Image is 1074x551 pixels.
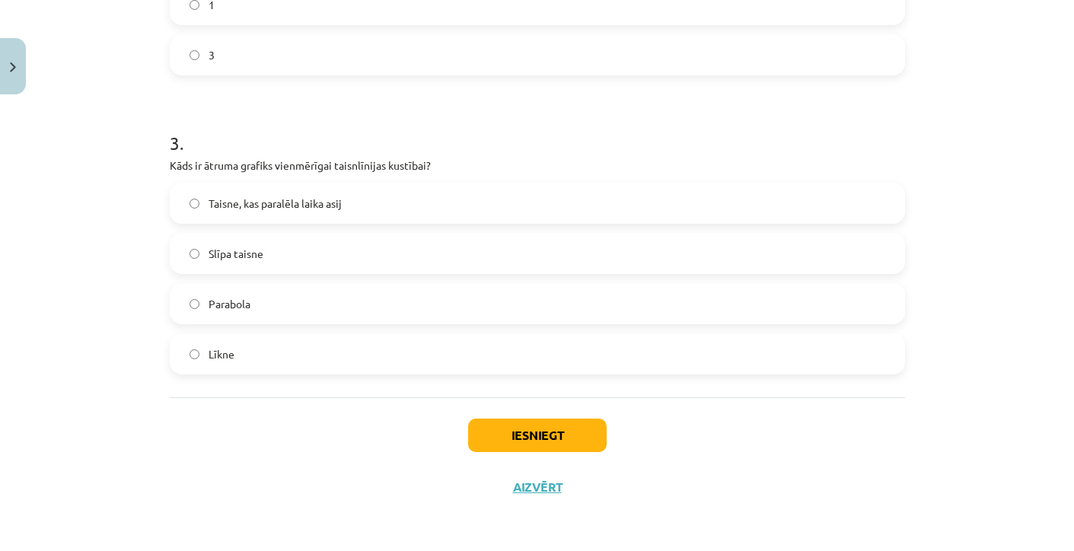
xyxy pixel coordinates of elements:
span: Taisne, kas paralēla laika asij [209,196,342,212]
span: 3 [209,47,215,63]
img: icon-close-lesson-0947bae3869378f0d4975bcd49f059093ad1ed9edebbc8119c70593378902aed.svg [10,62,16,72]
span: Līkne [209,346,234,362]
span: Slīpa taisne [209,246,263,262]
input: Taisne, kas paralēla laika asij [190,199,199,209]
p: Kāds ir ātruma grafiks vienmērīgai taisnlīnijas kustībai? [170,158,905,174]
input: Līkne [190,349,199,359]
input: Parabola [190,299,199,309]
input: Slīpa taisne [190,249,199,259]
button: Iesniegt [468,419,607,452]
h1: 3 . [170,106,905,153]
input: 3 [190,50,199,60]
span: Parabola [209,296,250,312]
button: Aizvērt [508,479,566,495]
